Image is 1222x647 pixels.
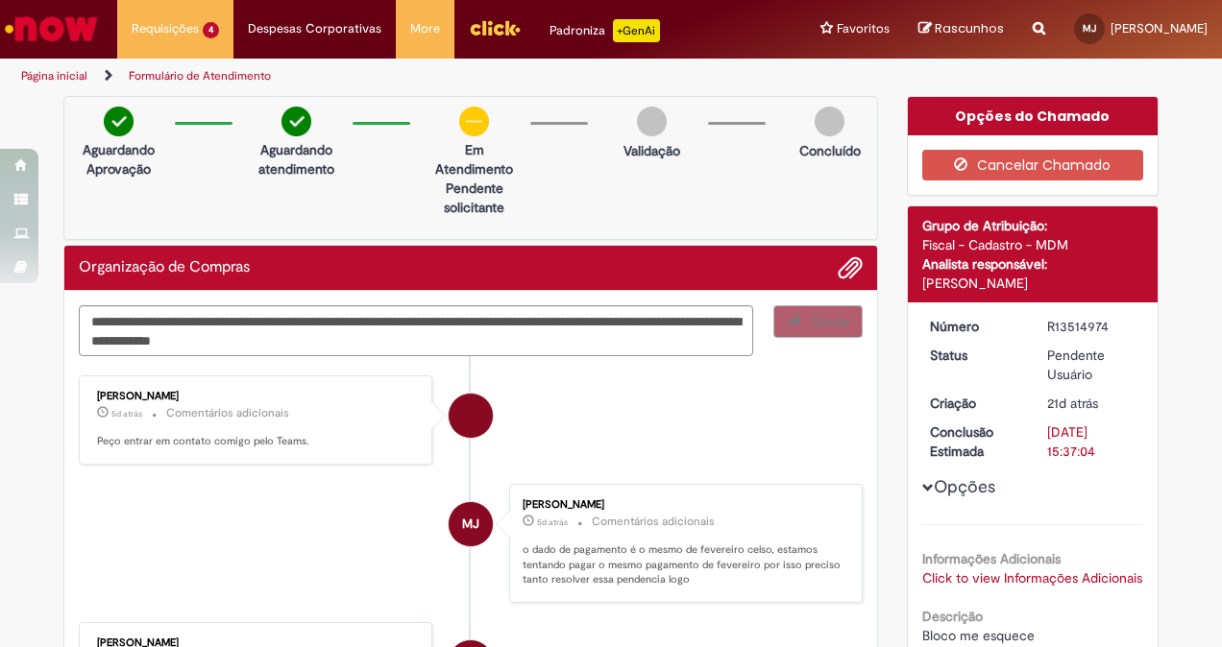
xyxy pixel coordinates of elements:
[2,10,101,48] img: ServiceNow
[523,542,843,587] p: o dado de pagamento é o mesmo de fevereiro celso, estamos tentando pagar o mesmo pagamento de fev...
[1111,20,1208,36] span: [PERSON_NAME]
[111,408,142,419] time: 26/09/2025 14:49:31
[449,502,493,546] div: Maria Luiza Ribeiro Jose
[537,516,568,528] time: 26/09/2025 13:22:51
[550,19,660,42] div: Padroniza
[410,19,440,38] span: More
[1083,22,1096,35] span: MJ
[250,140,343,179] p: Aguardando atendimento
[916,422,1034,461] dt: Conclusão Estimada
[111,408,142,419] span: 5d atrás
[637,107,667,136] img: img-circle-grey.png
[922,608,983,625] b: Descrição
[922,550,1061,567] b: Informações Adicionais
[592,514,715,530] small: Comentários adicionais
[79,259,250,276] h2: Organização de Compras Histórico de tíquete
[922,235,1144,254] div: Fiscal - Cadastro - MDM
[908,97,1159,135] div: Opções do Chamado
[916,317,1034,336] dt: Número
[1047,346,1136,384] div: Pendente Usuário
[428,179,521,217] p: Pendente solicitante
[72,140,165,179] p: Aguardando Aprovação
[916,394,1034,413] dt: Criação
[815,107,844,136] img: img-circle-grey.png
[623,141,680,160] p: Validação
[132,19,199,38] span: Requisições
[1047,422,1136,461] div: [DATE] 15:37:04
[129,68,271,84] a: Formulário de Atendimento
[935,19,1004,37] span: Rascunhos
[469,13,521,42] img: click_logo_yellow_360x200.png
[613,19,660,42] p: +GenAi
[799,141,861,160] p: Concluído
[922,216,1144,235] div: Grupo de Atribuição:
[922,627,1035,644] span: Bloco me esquece
[203,22,219,38] span: 4
[459,107,489,136] img: circle-minus.png
[837,19,890,38] span: Favoritos
[922,254,1144,274] div: Analista responsável:
[918,20,1004,38] a: Rascunhos
[922,274,1144,293] div: [PERSON_NAME]
[462,501,479,547] span: MJ
[1047,395,1098,412] time: 10/09/2025 13:37:01
[166,405,289,421] small: Comentários adicionais
[104,107,134,136] img: check-circle-green.png
[537,516,568,528] span: 5d atrás
[97,434,417,449] p: Peço entrar em contato comigo pelo Teams.
[838,255,863,280] button: Adicionar anexos
[14,59,800,94] ul: Trilhas de página
[449,394,493,438] div: Celso Dias Da Rosa
[21,68,87,84] a: Página inicial
[281,107,311,136] img: check-circle-green.png
[922,569,1142,587] a: Click to view Informações Adicionais
[79,305,753,356] textarea: Digite sua mensagem aqui...
[97,391,417,402] div: [PERSON_NAME]
[922,150,1144,180] button: Cancelar Chamado
[248,19,381,38] span: Despesas Corporativas
[1047,317,1136,336] div: R13514974
[523,499,843,511] div: [PERSON_NAME]
[428,140,521,179] p: Em Atendimento
[1047,395,1098,412] span: 21d atrás
[1047,394,1136,413] div: 10/09/2025 13:37:01
[916,346,1034,365] dt: Status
